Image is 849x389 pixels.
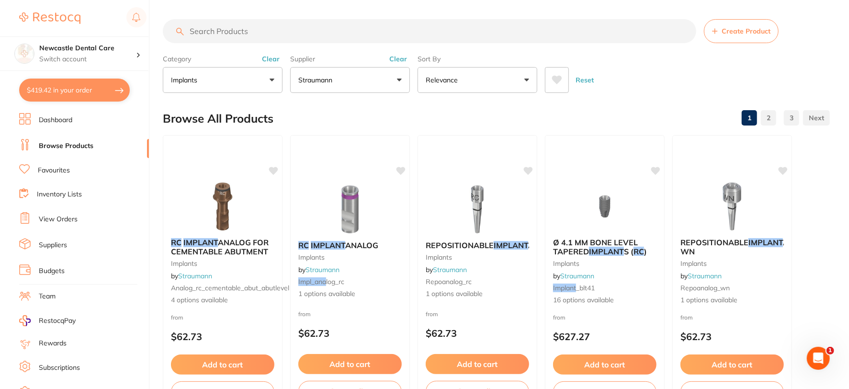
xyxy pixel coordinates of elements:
[680,314,693,321] span: from
[39,266,65,276] a: Budgets
[807,347,830,370] iframe: Intercom live chat
[39,292,56,301] a: Team
[418,67,537,93] button: Relevance
[39,55,136,64] p: Switch account
[553,272,594,280] span: by
[426,328,529,339] p: $62.73
[39,44,136,53] h4: Newcastle Dental Care
[171,355,274,375] button: Add to cart
[826,347,834,355] span: 1
[553,260,657,267] small: implants
[311,240,345,250] em: IMPLANT
[426,241,529,250] b: REPOSITIONABLE IMPLANT ANALOG RC
[171,331,274,342] p: $62.73
[589,247,624,256] em: IMPLANT
[426,253,529,261] small: implants
[553,314,566,321] span: from
[171,75,201,85] p: implants
[553,355,657,375] button: Add to cart
[306,265,340,274] a: Straumann
[426,277,472,286] span: repoanalog_rc
[680,355,784,375] button: Add to cart
[37,190,82,199] a: Inventory Lists
[680,296,784,305] span: 1 options available
[298,328,402,339] p: $62.73
[171,284,289,292] span: analog_rc_cementable_abut_abutlevel
[761,108,776,127] a: 2
[171,238,274,256] b: RC IMPLANT ANALOG FOR CEMENTABLE ABUTMENT
[171,272,212,280] span: by
[748,238,783,247] em: IMPLANT
[298,265,340,274] span: by
[298,240,309,250] em: RC
[680,272,722,280] span: by
[163,19,696,43] input: Search Products
[298,354,402,374] button: Add to cart
[553,296,657,305] span: 16 options available
[680,331,784,342] p: $62.73
[574,183,636,230] img: Ø 4.1 MM BONE LEVEL TAPERED IMPLANTS (RC)
[39,215,78,224] a: View Orders
[446,185,509,233] img: REPOSITIONABLE IMPLANT ANALOG RC
[680,238,816,256] span: ANALOG WN
[298,310,311,318] span: from
[163,67,283,93] button: implants
[39,240,67,250] a: Suppliers
[426,240,494,250] span: REPOSITIONABLE
[722,27,770,35] span: Create Product
[19,79,130,102] button: $419.42 in your order
[38,166,70,175] a: Favourites
[298,75,336,85] p: Straumann
[576,284,595,292] span: _blt41
[426,289,529,299] span: 1 options available
[290,67,410,93] button: Straumann
[298,277,326,286] em: impl_ana
[701,183,763,230] img: REPOSITIONABLE IMPLANT ANALOG WN
[624,247,634,256] span: S (
[326,277,344,286] span: log_rc
[171,260,274,267] small: implants
[290,55,410,63] label: Supplier
[426,354,529,374] button: Add to cart
[19,7,80,29] a: Restocq Logo
[183,238,218,247] em: IMPLANT
[39,363,80,373] a: Subscriptions
[171,238,181,247] em: RC
[553,284,576,292] em: implant
[680,260,784,267] small: implants
[426,75,462,85] p: Relevance
[39,115,72,125] a: Dashboard
[553,331,657,342] p: $627.27
[426,310,438,318] span: from
[298,241,402,250] b: RC IMPLANT ANALOG
[433,265,467,274] a: Straumann
[192,183,254,230] img: RC IMPLANT ANALOG FOR CEMENTABLE ABUTMENT
[171,238,269,256] span: ANALOG FOR CEMENTABLE ABUTMENT
[19,315,76,326] a: RestocqPay
[163,55,283,63] label: Category
[688,272,722,280] a: Straumann
[680,238,784,256] b: REPOSITIONABLE IMPLANT ANALOG WN
[319,185,381,233] img: RC IMPLANT ANALOG
[742,108,757,127] a: 1
[426,265,467,274] span: by
[171,296,274,305] span: 4 options available
[553,238,657,256] b: Ø 4.1 MM BONE LEVEL TAPERED IMPLANTS (RC)
[39,141,93,151] a: Browse Products
[784,108,799,127] a: 3
[178,272,212,280] a: Straumann
[528,240,561,250] span: ANALOG
[15,44,34,63] img: Newcastle Dental Care
[386,55,410,63] button: Clear
[680,238,748,247] span: REPOSITIONABLE
[19,315,31,326] img: RestocqPay
[259,55,283,63] button: Clear
[634,247,644,256] em: RC
[644,247,647,256] span: )
[704,19,779,43] button: Create Product
[345,240,378,250] span: ANALOG
[19,12,80,24] img: Restocq Logo
[418,55,537,63] label: Sort By
[39,339,67,348] a: Rewards
[680,284,730,292] span: repoanalog_wn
